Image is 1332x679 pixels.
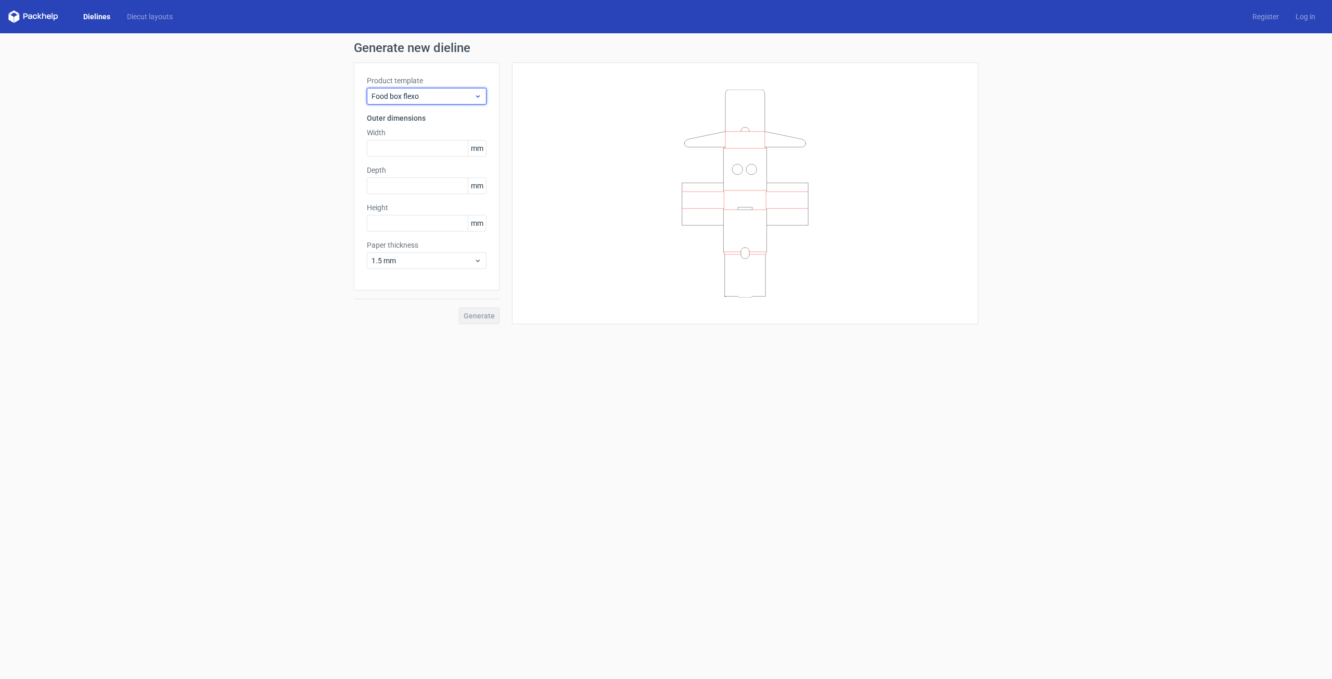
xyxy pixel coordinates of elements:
span: mm [468,215,486,231]
label: Product template [367,75,486,86]
h1: Generate new dieline [354,42,978,54]
label: Depth [367,165,486,175]
span: mm [468,140,486,156]
span: Food box flexo [372,91,474,101]
label: Paper thickness [367,240,486,250]
a: Diecut layouts [119,11,181,22]
span: mm [468,178,486,194]
label: Height [367,202,486,213]
a: Log in [1287,11,1324,22]
a: Dielines [75,11,119,22]
span: 1.5 mm [372,255,474,266]
label: Width [367,127,486,138]
h3: Outer dimensions [367,113,486,123]
a: Register [1244,11,1287,22]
